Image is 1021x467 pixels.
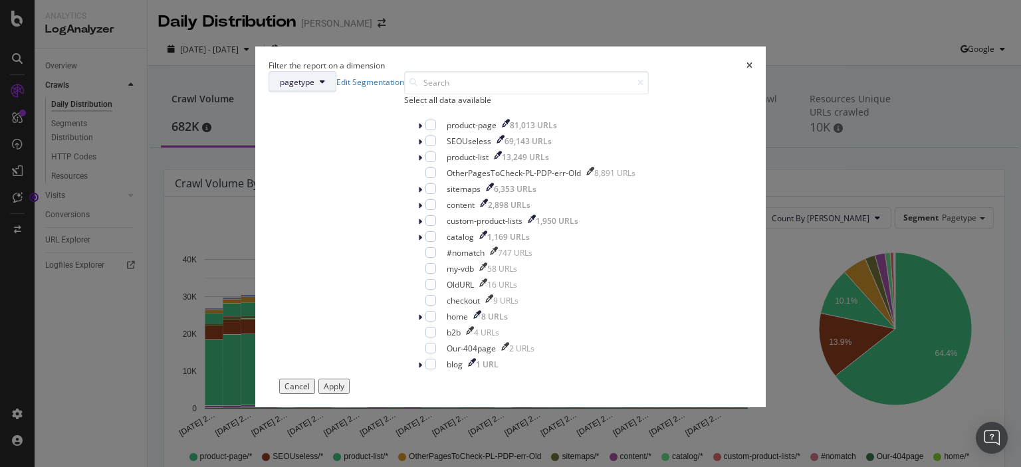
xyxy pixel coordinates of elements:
[493,295,518,306] div: 9 URLs
[447,199,475,211] div: content
[447,263,474,274] div: my-vdb
[447,231,474,242] div: catalog
[746,60,752,71] div: times
[447,359,463,370] div: blog
[487,279,517,290] div: 16 URLs
[447,295,480,306] div: checkout
[594,167,635,179] div: 8,891 URLs
[487,263,517,274] div: 58 URLs
[447,151,489,163] div: product-list
[488,199,530,211] div: 2,898 URLs
[536,215,578,227] div: 1,950 URLs
[447,311,468,322] div: home
[447,343,496,354] div: Our-404page
[447,247,485,258] div: #nomatch
[269,71,336,92] button: pagetype
[404,71,649,94] input: Search
[447,183,481,195] div: sitemaps
[284,381,310,392] div: Cancel
[447,120,497,131] div: product-page
[505,136,552,147] div: 69,143 URLs
[280,76,314,88] span: pagetype
[324,381,344,392] div: Apply
[404,94,649,106] div: Select all data available
[510,120,557,131] div: 81,013 URLs
[279,379,315,394] button: Cancel
[447,327,461,338] div: b2b
[494,183,536,195] div: 6,353 URLs
[487,231,530,242] div: 1,169 URLs
[255,47,766,407] div: modal
[502,151,549,163] div: 13,249 URLs
[269,60,385,71] div: Filter the report on a dimension
[447,167,581,179] div: OtherPagesToCheck-PL-PDP-err-Old
[976,422,1008,454] div: Open Intercom Messenger
[336,76,404,88] a: Edit Segmentation
[318,379,350,394] button: Apply
[476,359,499,370] div: 1 URL
[447,279,474,290] div: OldURL
[498,247,532,258] div: 747 URLs
[481,311,508,322] div: 8 URLs
[509,343,534,354] div: 2 URLs
[474,327,499,338] div: 4 URLs
[447,215,522,227] div: custom-product-lists
[447,136,491,147] div: SEOUseless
